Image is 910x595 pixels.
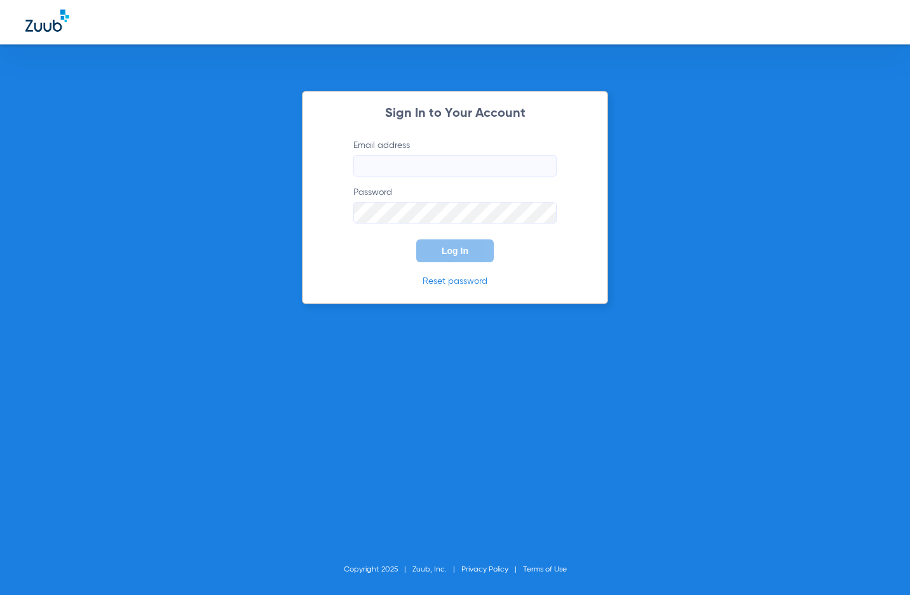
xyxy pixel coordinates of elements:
[442,246,468,256] span: Log In
[523,566,567,573] a: Terms of Use
[353,186,557,224] label: Password
[423,277,487,286] a: Reset password
[353,202,557,224] input: Password
[334,107,576,120] h2: Sign In to Your Account
[25,10,69,32] img: Zuub Logo
[353,139,557,177] label: Email address
[353,155,557,177] input: Email address
[412,563,461,576] li: Zuub, Inc.
[344,563,412,576] li: Copyright 2025
[416,239,494,262] button: Log In
[461,566,508,573] a: Privacy Policy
